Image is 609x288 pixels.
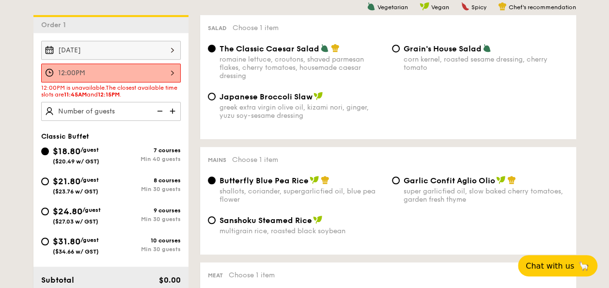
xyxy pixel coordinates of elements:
[208,93,216,100] input: Japanese Broccoli Slawgreek extra virgin olive oil, kizami nori, ginger, yuzu soy-sesame dressing
[208,216,216,224] input: Sanshoku Steamed Ricemultigrain rice, roasted black soybean
[53,146,80,157] span: $18.80
[219,92,312,101] span: Japanese Broccoli Slaw
[41,64,181,82] input: Event time
[111,147,181,154] div: 7 courses
[208,45,216,52] input: The Classic Caesar Saladromaine lettuce, croutons, shaved parmesan flakes, cherry tomatoes, house...
[313,215,323,224] img: icon-vegan.f8ff3823.svg
[431,4,449,11] span: Vegan
[64,91,87,98] span: 11:45AM
[53,248,99,255] span: ($34.66 w/ GST)
[158,275,180,285] span: $0.00
[321,176,329,184] img: icon-chef-hat.a58ddaea.svg
[232,156,278,164] span: Choose 1 item
[392,45,400,52] input: Grain's House Saladcorn kernel, roasted sesame dressing, cherry tomato
[578,260,590,272] span: 🦙
[208,176,216,184] input: Butterfly Blue Pea Riceshallots, coriander, supergarlicfied oil, blue pea flower
[310,176,319,184] img: icon-vegan.f8ff3823.svg
[80,146,99,153] span: /guest
[111,186,181,192] div: Min 30 guests
[111,246,181,253] div: Min 30 guests
[496,176,506,184] img: icon-vegan.f8ff3823.svg
[53,206,82,217] span: $24.80
[41,208,49,215] input: $24.80/guest($27.03 w/ GST)9 coursesMin 30 guests
[111,237,181,244] div: 10 courses
[404,55,568,72] div: corn kernel, roasted sesame dressing, cherry tomato
[498,2,507,11] img: icon-chef-hat.a58ddaea.svg
[461,2,469,11] img: icon-spicy.37a8142b.svg
[420,2,429,11] img: icon-vegan.f8ff3823.svg
[53,176,80,187] span: $21.80
[509,4,576,11] span: Chef's recommendation
[82,207,101,213] span: /guest
[377,4,408,11] span: Vegetarian
[53,218,98,225] span: ($27.03 w/ GST)
[111,156,181,162] div: Min 40 guests
[404,44,482,53] span: Grain's House Salad
[208,157,226,163] span: Mains
[518,255,597,276] button: Chat with us🦙
[219,176,309,185] span: Butterfly Blue Pea Rice
[483,44,491,52] img: icon-vegetarian.fe4039eb.svg
[208,25,227,32] span: Salad
[41,275,74,285] span: Subtotal
[41,147,49,155] input: $18.80/guest($20.49 w/ GST)7 coursesMin 40 guests
[53,188,98,195] span: ($23.76 w/ GST)
[331,44,340,52] img: icon-chef-hat.a58ddaea.svg
[41,102,181,121] input: Number of guests
[80,176,99,183] span: /guest
[219,216,312,225] span: Sanshoku Steamed Rice
[392,176,400,184] input: Garlic Confit Aglio Oliosuper garlicfied oil, slow baked cherry tomatoes, garden fresh thyme
[41,41,181,60] input: Event date
[41,132,89,141] span: Classic Buffet
[41,21,70,29] span: Order 1
[111,207,181,214] div: 9 courses
[152,102,166,120] img: icon-reduce.1d2dbef1.svg
[41,177,49,185] input: $21.80/guest($23.76 w/ GST)8 coursesMin 30 guests
[53,236,80,247] span: $31.80
[219,187,384,204] div: shallots, coriander, supergarlicfied oil, blue pea flower
[80,237,99,243] span: /guest
[471,4,486,11] span: Spicy
[219,227,384,235] div: multigrain rice, roasted black soybean
[98,91,120,98] span: 12:15PM
[313,92,323,100] img: icon-vegan.f8ff3823.svg
[41,84,181,98] div: The closest available time slots are and .
[111,177,181,184] div: 8 courses
[219,44,319,53] span: The Classic Caesar Salad
[233,24,279,32] span: Choose 1 item
[229,271,275,279] span: Choose 1 item
[507,176,516,184] img: icon-chef-hat.a58ddaea.svg
[41,84,106,91] span: 12:00PM is unavailable.
[404,176,495,185] span: Garlic Confit Aglio Olio
[404,187,568,204] div: super garlicfied oil, slow baked cherry tomatoes, garden fresh thyme
[219,103,384,120] div: greek extra virgin olive oil, kizami nori, ginger, yuzu soy-sesame dressing
[41,238,49,245] input: $31.80/guest($34.66 w/ GST)10 coursesMin 30 guests
[219,55,384,80] div: romaine lettuce, croutons, shaved parmesan flakes, cherry tomatoes, housemade caesar dressing
[320,44,329,52] img: icon-vegetarian.fe4039eb.svg
[111,216,181,223] div: Min 30 guests
[208,272,223,279] span: Meat
[526,261,574,271] span: Chat with us
[367,2,375,11] img: icon-vegetarian.fe4039eb.svg
[53,158,99,165] span: ($20.49 w/ GST)
[166,102,181,120] img: icon-add.58712e84.svg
